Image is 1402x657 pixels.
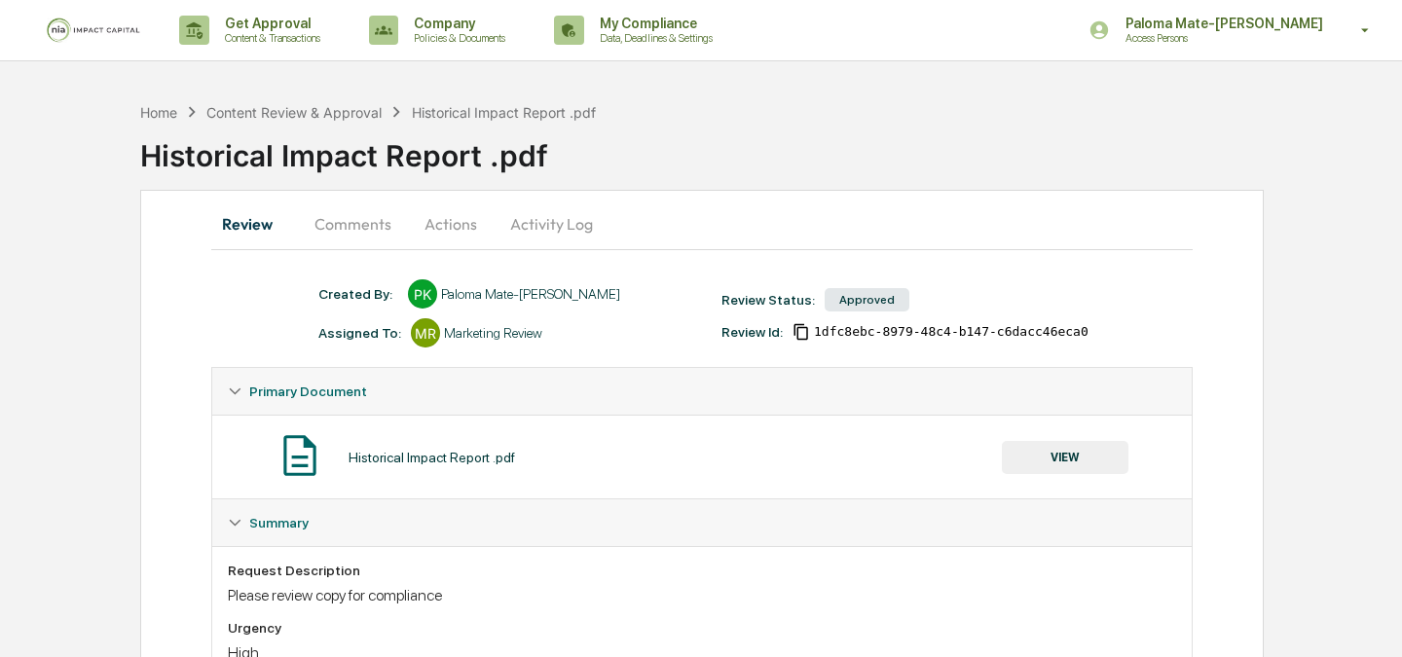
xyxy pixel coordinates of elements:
[721,292,815,308] div: Review Status:
[318,325,401,341] div: Assigned To:
[411,318,440,347] div: MR
[228,586,1176,604] div: Please review copy for compliance
[276,431,324,480] img: Document Icon
[140,104,177,121] div: Home
[1110,31,1301,45] p: Access Persons
[1002,441,1128,474] button: VIEW
[318,286,398,302] div: Created By: ‎ ‎
[407,201,495,247] button: Actions
[584,16,722,31] p: My Compliance
[209,31,330,45] p: Content & Transactions
[495,201,609,247] button: Activity Log
[398,16,515,31] p: Company
[140,123,1402,173] div: Historical Impact Report .pdf
[211,201,1193,247] div: secondary tabs example
[212,499,1192,546] div: Summary
[249,383,367,399] span: Primary Document
[825,288,909,311] div: Approved
[349,450,515,465] div: Historical Impact Report .pdf
[412,104,596,121] div: Historical Impact Report .pdf
[444,325,542,341] div: Marketing Review
[212,415,1192,498] div: Primary Document
[814,324,1088,340] span: 1dfc8ebc-8979-48c4-b147-c6dacc46eca0
[249,515,309,530] span: Summary
[206,104,382,121] div: Content Review & Approval
[441,286,620,302] div: Paloma Mate-[PERSON_NAME]
[212,368,1192,415] div: Primary Document
[211,201,299,247] button: Review
[209,16,330,31] p: Get Approval
[398,31,515,45] p: Policies & Documents
[408,279,437,309] div: PK
[793,323,810,341] span: Copy Id
[721,324,783,340] div: Review Id:
[228,563,1176,578] div: Request Description
[47,18,140,43] img: logo
[584,31,722,45] p: Data, Deadlines & Settings
[1110,16,1333,31] p: Paloma Mate-[PERSON_NAME]
[299,201,407,247] button: Comments
[228,620,1176,636] div: Urgency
